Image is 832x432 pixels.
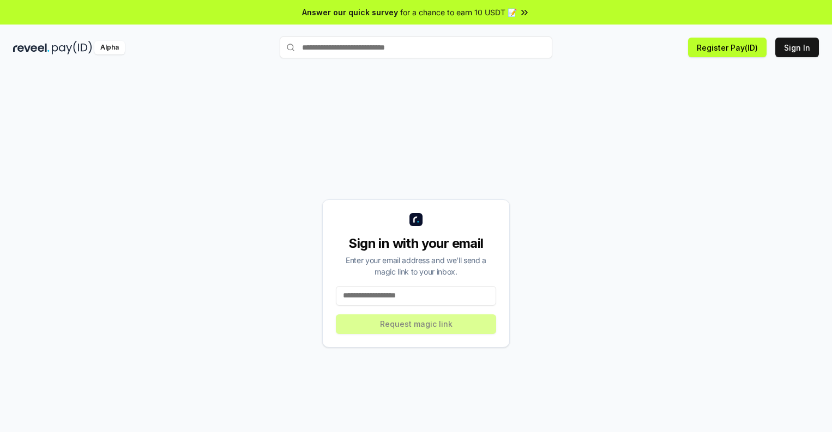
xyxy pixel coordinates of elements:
span: for a chance to earn 10 USDT 📝 [400,7,517,18]
button: Register Pay(ID) [688,38,767,57]
div: Alpha [94,41,125,54]
img: logo_small [409,213,423,226]
span: Answer our quick survey [302,7,398,18]
div: Enter your email address and we’ll send a magic link to your inbox. [336,254,496,277]
button: Sign In [775,38,819,57]
img: reveel_dark [13,41,50,54]
div: Sign in with your email [336,235,496,252]
img: pay_id [52,41,92,54]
